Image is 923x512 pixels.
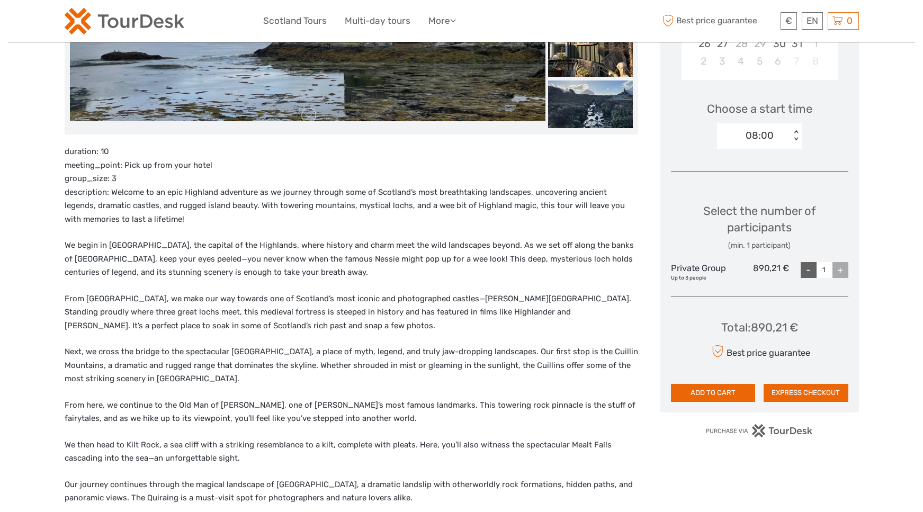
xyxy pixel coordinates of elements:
div: Choose Monday, October 27th, 2025 [713,35,731,52]
div: Best price guarantee [709,342,810,361]
div: (min. 1 participant) [671,240,848,251]
div: Not available Wednesday, October 29th, 2025 [750,35,768,52]
div: - [801,262,817,278]
div: 890,21 € [730,262,789,282]
img: f82afc1194764a51a66f83a7c6adc787_slider_thumbnail.jpg [548,29,633,77]
div: Up to 3 people [671,274,730,282]
button: Open LiveChat chat widget [122,16,135,29]
p: From here, we continue to the Old Man of [PERSON_NAME], one of [PERSON_NAME]’s most famous landma... [65,399,638,426]
div: + [832,262,848,278]
div: Choose Thursday, October 30th, 2025 [769,35,787,52]
div: Select the number of participants [671,203,848,251]
img: PurchaseViaTourDesk.png [705,424,813,437]
div: Private Group [671,262,730,282]
button: ADD TO CART [671,384,756,402]
div: Not available Tuesday, October 28th, 2025 [731,35,750,52]
div: Choose Tuesday, November 4th, 2025 [731,52,750,70]
span: 0 [845,15,854,26]
a: Scotland Tours [263,13,327,29]
div: Choose Thursday, November 6th, 2025 [769,52,787,70]
p: Next, we cross the bridge to the spectacular [GEOGRAPHIC_DATA], a place of myth, legend, and trul... [65,345,638,386]
a: Multi-day tours [345,13,410,29]
p: duration: 10 meeting_point: Pick up from your hotel group_size: 3 description: Welcome to an epic... [65,145,638,226]
p: We then head to Kilt Rock, a sea cliff with a striking resemblance to a kilt, complete with pleat... [65,438,638,465]
p: We begin in [GEOGRAPHIC_DATA], the capital of the Highlands, where history and charm meet the wil... [65,239,638,280]
span: € [785,15,792,26]
p: From [GEOGRAPHIC_DATA], we make our way towards one of Scotland’s most iconic and photographed ca... [65,292,638,333]
div: Not available Friday, November 7th, 2025 [787,52,806,70]
button: EXPRESS CHECKOUT [764,384,848,402]
span: Best price guarantee [660,12,778,30]
div: Choose Sunday, October 26th, 2025 [694,35,713,52]
p: We're away right now. Please check back later! [15,19,120,27]
span: Choose a start time [707,101,812,117]
div: Choose Sunday, November 2nd, 2025 [694,52,713,70]
div: Choose Saturday, November 1st, 2025 [806,35,825,52]
div: 08:00 [746,129,774,142]
div: Choose Wednesday, November 5th, 2025 [750,52,768,70]
div: Choose Friday, October 31st, 2025 [787,35,806,52]
a: More [428,13,456,29]
img: 2254-3441b4b5-4e5f-4d00-b396-31f1d84a6ebf_logo_small.png [65,8,184,34]
div: < > [792,130,801,141]
div: Choose Monday, November 3rd, 2025 [713,52,731,70]
div: EN [802,12,823,30]
div: Not available Saturday, November 8th, 2025 [806,52,825,70]
img: 7c87969c3866469fb8fda13a94945e1d_slider_thumbnail.jpg [548,80,633,128]
div: Total : 890,21 € [721,319,798,336]
p: Our journey continues through the magical landscape of [GEOGRAPHIC_DATA], a dramatic landslip wit... [65,478,638,505]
